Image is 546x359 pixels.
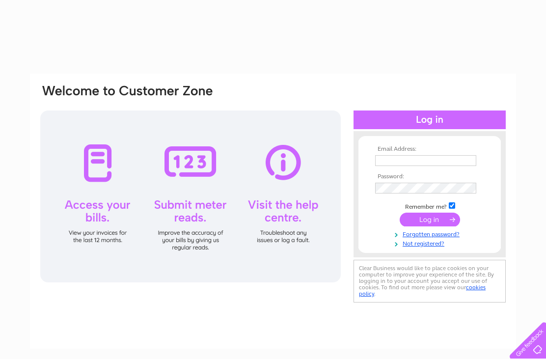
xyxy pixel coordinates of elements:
a: Forgotten password? [375,229,487,238]
th: Email Address: [373,146,487,153]
a: cookies policy [359,284,486,297]
div: Clear Business would like to place cookies on your computer to improve your experience of the sit... [354,260,506,303]
input: Submit [400,213,460,226]
td: Remember me? [373,201,487,211]
a: Not registered? [375,238,487,248]
th: Password: [373,173,487,180]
